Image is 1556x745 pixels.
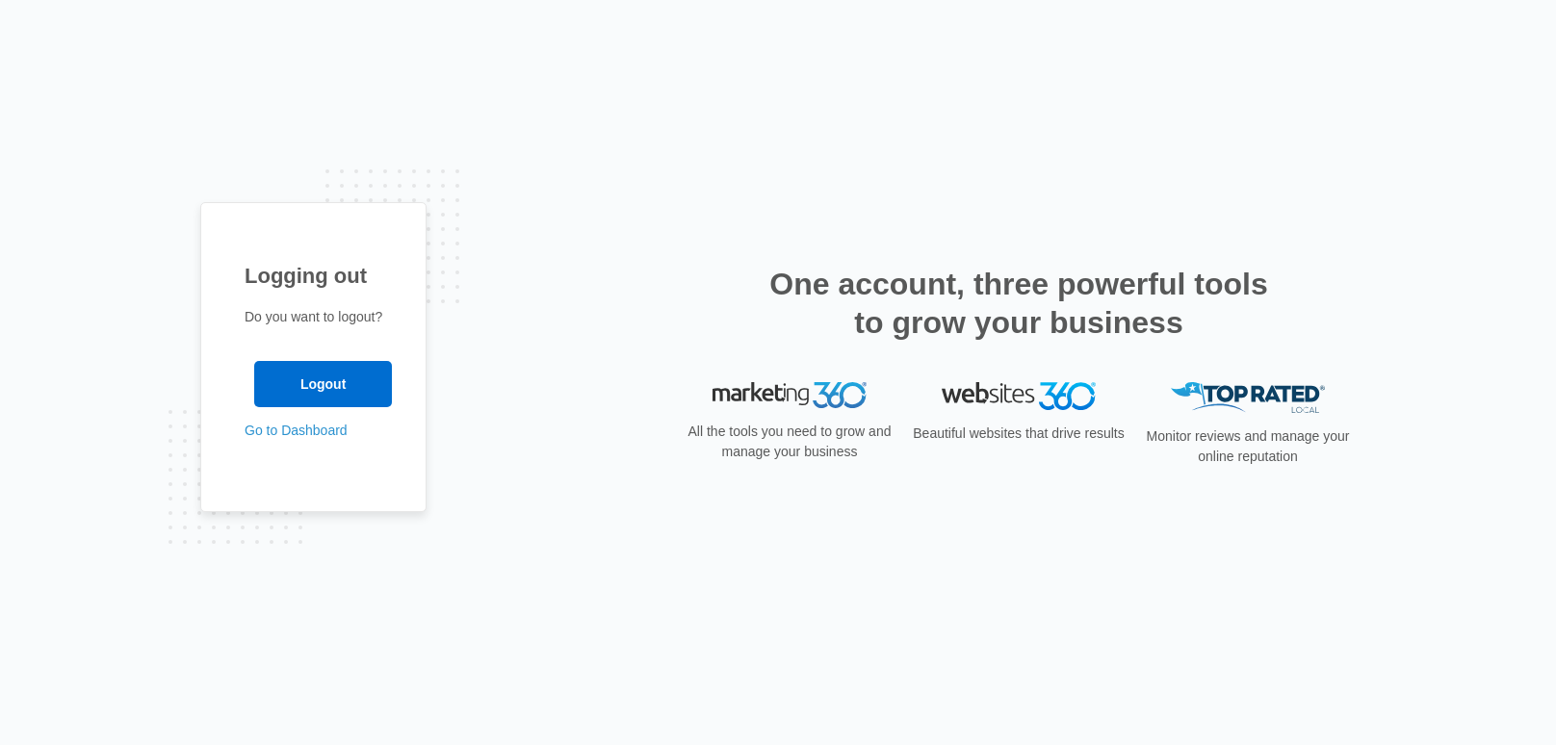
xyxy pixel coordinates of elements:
[942,382,1096,410] img: Websites 360
[254,361,392,407] input: Logout
[245,260,382,292] h1: Logging out
[911,424,1127,444] p: Beautiful websites that drive results
[713,382,867,409] img: Marketing 360
[764,265,1274,342] h2: One account, three powerful tools to grow your business
[245,307,382,327] p: Do you want to logout?
[1140,426,1356,467] p: Monitor reviews and manage your online reputation
[245,423,348,438] a: Go to Dashboard
[1171,382,1325,414] img: Top Rated Local
[682,422,897,462] p: All the tools you need to grow and manage your business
